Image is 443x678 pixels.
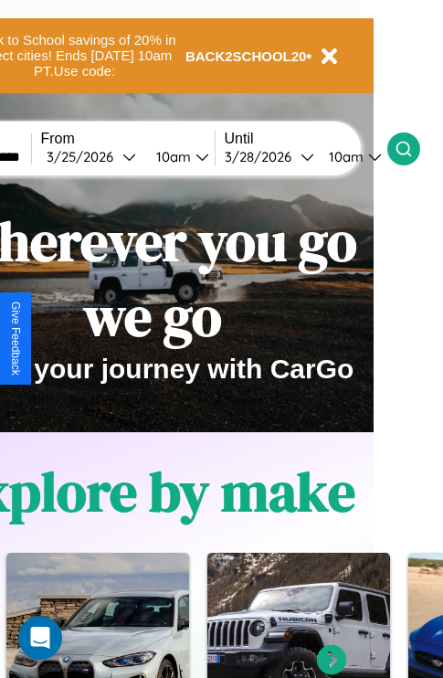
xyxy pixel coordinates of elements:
label: Until [225,131,387,147]
div: Open Intercom Messenger [18,616,62,660]
div: 3 / 25 / 2026 [47,148,122,165]
div: 10am [320,148,368,165]
div: Give Feedback [9,302,22,376]
button: 10am [314,147,387,166]
button: 10am [142,147,215,166]
label: From [41,131,215,147]
div: 10am [147,148,195,165]
div: 3 / 28 / 2026 [225,148,301,165]
b: BACK2SCHOOL20 [185,48,307,64]
button: 3/25/2026 [41,147,142,166]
